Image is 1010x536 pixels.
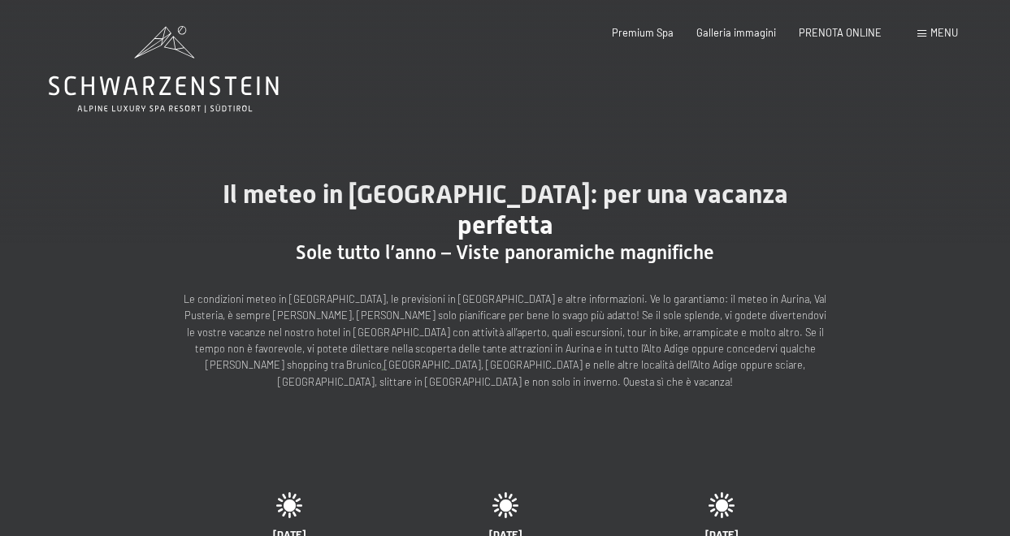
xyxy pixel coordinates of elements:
[180,291,830,391] p: Le condizioni meteo in [GEOGRAPHIC_DATA], le previsioni in [GEOGRAPHIC_DATA] e altre informazioni...
[696,26,776,39] a: Galleria immagini
[930,26,958,39] span: Menu
[799,26,882,39] a: PRENOTA ONLINE
[612,26,674,39] a: Premium Spa
[382,358,384,371] a: ,
[296,241,714,264] span: Sole tutto l’anno – Viste panoramiche magnifiche
[223,179,788,240] span: Il meteo in [GEOGRAPHIC_DATA]: per una vacanza perfetta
